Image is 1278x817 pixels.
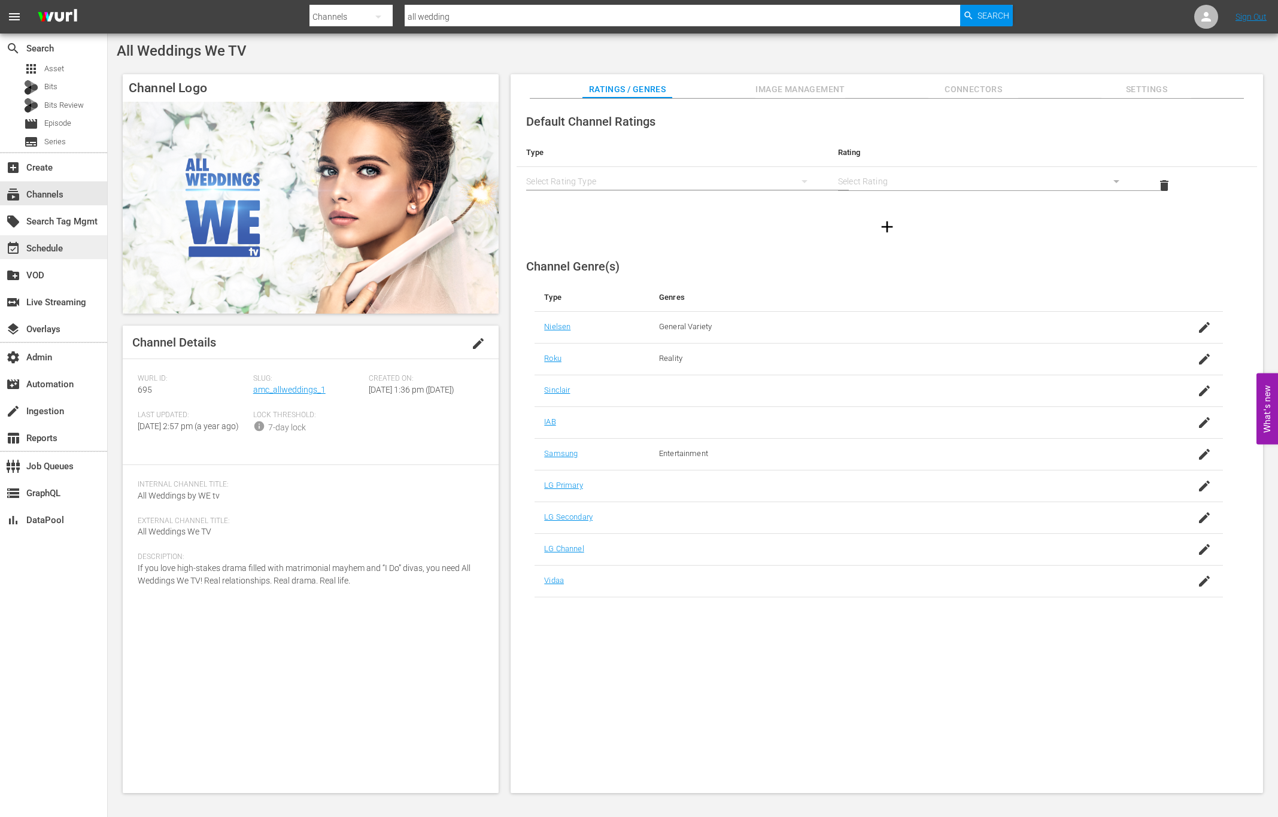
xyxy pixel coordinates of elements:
[6,160,20,175] span: Create
[544,576,564,585] a: Vidaa
[755,82,845,97] span: Image Management
[369,374,478,384] span: Created On:
[1150,171,1179,200] button: delete
[24,117,38,131] span: Episode
[6,214,20,229] span: Search Tag Mgmt
[6,295,20,309] span: Live Streaming
[517,138,1257,204] table: simple table
[138,421,239,431] span: [DATE] 2:57 pm (a year ago)
[544,417,555,426] a: IAB
[24,135,38,149] span: Series
[24,62,38,76] span: Asset
[544,354,561,363] a: Roku
[544,322,570,331] a: Nielsen
[535,283,649,312] th: Type
[1235,12,1267,22] a: Sign Out
[960,5,1013,26] button: Search
[369,385,454,394] span: [DATE] 1:36 pm ([DATE])
[6,513,20,527] span: DataPool
[6,350,20,365] span: Admin
[471,336,485,351] span: edit
[978,5,1009,26] span: Search
[138,411,247,420] span: Last Updated:
[44,81,57,93] span: Bits
[132,335,216,350] span: Channel Details
[544,449,578,458] a: Samsung
[6,431,20,445] span: Reports
[928,82,1018,97] span: Connectors
[44,63,64,75] span: Asset
[6,322,20,336] span: Overlays
[6,41,20,56] span: Search
[582,82,672,97] span: Ratings / Genres
[138,527,211,536] span: All Weddings We TV
[138,374,247,384] span: Wurl ID:
[253,420,265,432] span: info
[44,99,84,111] span: Bits Review
[6,268,20,283] span: VOD
[1256,373,1278,444] button: Open Feedback Widget
[29,3,86,31] img: ans4CAIJ8jUAAAAAAAAAAAAAAAAAAAAAAAAgQb4GAAAAAAAAAAAAAAAAAAAAAAAAJMjXAAAAAAAAAAAAAAAAAAAAAAAAgAT5G...
[138,563,470,585] span: If you love high-stakes drama filled with matrimonial mayhem and “I Do” divas, you need All Weddi...
[649,283,1147,312] th: Genres
[526,114,655,129] span: Default Channel Ratings
[526,259,620,274] span: Channel Genre(s)
[1157,178,1171,193] span: delete
[123,102,499,313] img: All Weddings We TV
[24,80,38,95] div: Bits
[138,517,478,526] span: External Channel Title:
[117,42,247,59] span: All Weddings We TV
[464,329,493,358] button: edit
[828,138,1140,167] th: Rating
[138,385,152,394] span: 695
[6,404,20,418] span: Ingestion
[44,117,71,129] span: Episode
[253,374,363,384] span: Slug:
[123,74,499,102] h4: Channel Logo
[6,377,20,391] span: Automation
[138,480,478,490] span: Internal Channel Title:
[544,385,570,394] a: Sinclair
[517,138,828,167] th: Type
[6,187,20,202] span: Channels
[544,481,582,490] a: LG Primary
[6,241,20,256] span: Schedule
[268,421,306,434] div: 7-day lock
[6,486,20,500] span: GraphQL
[44,136,66,148] span: Series
[1101,82,1191,97] span: Settings
[544,544,584,553] a: LG Channel
[544,512,593,521] a: LG Secondary
[7,10,22,24] span: menu
[138,491,220,500] span: All Weddings by WE tv
[253,385,326,394] a: amc_allweddings_1
[138,552,478,562] span: Description:
[24,98,38,113] div: Bits Review
[253,411,363,420] span: Lock Threshold:
[6,459,20,473] span: Job Queues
